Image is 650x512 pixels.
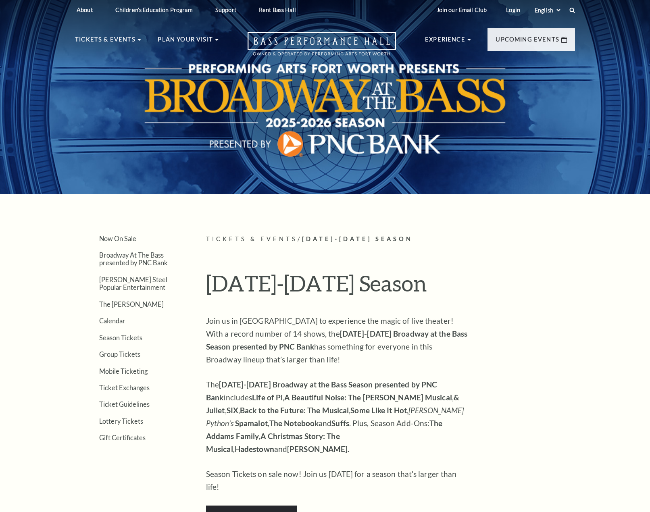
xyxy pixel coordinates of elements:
[115,6,193,13] p: Children's Education Program
[284,393,452,402] strong: A Beautiful Noise: The [PERSON_NAME] Musical
[206,431,340,454] strong: A Christmas Story: The Musical
[331,418,349,428] strong: Suffs
[287,444,349,454] strong: [PERSON_NAME].
[99,350,140,358] a: Group Tickets
[206,270,575,303] h1: [DATE]-[DATE] Season
[99,434,146,441] a: Gift Certificates
[269,418,319,428] strong: The Notebook
[350,406,407,415] strong: Some Like It Hot
[206,468,468,493] p: Season Tickets on sale now! Join us [DATE] for a season that's larger than life!
[77,6,93,13] p: About
[158,35,213,49] p: Plan Your Visit
[99,400,150,408] a: Ticket Guidelines
[99,317,125,325] a: Calendar
[206,235,298,242] span: Tickets & Events
[99,300,164,308] a: The [PERSON_NAME]
[99,334,142,341] a: Season Tickets
[99,367,148,375] a: Mobile Ticketing
[235,444,274,454] strong: Hadestown
[227,406,238,415] strong: SIX
[235,418,268,428] strong: Spamalot
[206,314,468,366] p: Join us in [GEOGRAPHIC_DATA] to experience the magic of live theater! With a record number of 14 ...
[99,235,136,242] a: Now On Sale
[206,380,437,402] strong: [DATE]-[DATE] Broadway at the Bass Season presented by PNC Bank
[259,6,296,13] p: Rent Bass Hall
[425,35,465,49] p: Experience
[99,276,167,291] a: [PERSON_NAME] Steel Popular Entertainment
[252,393,283,402] strong: Life of Pi
[240,406,349,415] strong: Back to the Future: The Musical
[99,251,168,266] a: Broadway At The Bass presented by PNC Bank
[75,35,135,49] p: Tickets & Events
[206,234,575,244] p: /
[302,235,413,242] span: [DATE]-[DATE] Season
[99,384,150,391] a: Ticket Exchanges
[206,378,468,456] p: The includes , , , , , , , and . Plus, Season Add-Ons: , , and
[496,35,559,49] p: Upcoming Events
[533,6,562,14] select: Select:
[99,417,143,425] a: Lottery Tickets
[215,6,236,13] p: Support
